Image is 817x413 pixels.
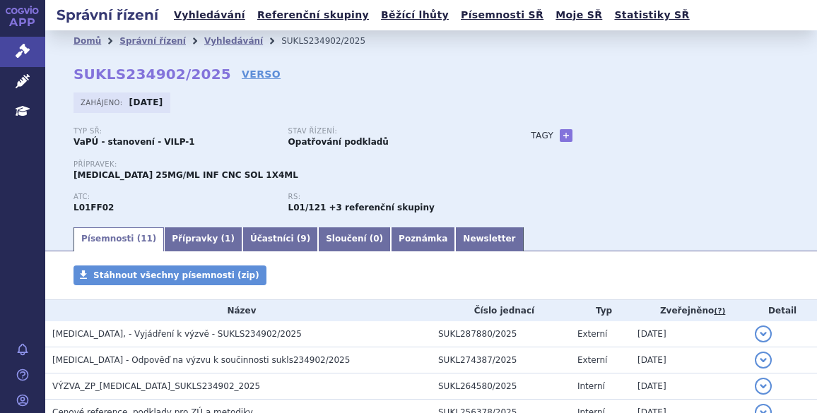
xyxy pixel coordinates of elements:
td: [DATE] [630,321,748,347]
a: Moje SŘ [551,6,606,25]
a: Účastníci (9) [242,227,318,251]
span: [MEDICAL_DATA] 25MG/ML INF CNC SOL 1X4ML [74,170,298,180]
a: Běžící lhůty [377,6,453,25]
strong: PEMBROLIZUMAB [74,203,114,213]
td: SUKL274387/2025 [431,347,570,373]
span: KEYTRUDA, - Vyjádření k výzvě - SUKLS234902/2025 [52,329,302,339]
th: Název [45,300,431,321]
th: Zveřejněno [630,300,748,321]
button: detail [755,378,772,395]
span: VÝZVA_ZP_KEYTRUDA_SUKLS234902_2025 [52,381,260,391]
a: VERSO [242,67,281,81]
a: Písemnosti SŘ [457,6,548,25]
a: Newsletter [455,227,523,251]
a: Vyhledávání [170,6,249,25]
p: RS: [288,193,489,201]
span: 9 [300,234,306,244]
strong: VaPÚ - stanovení - VILP-1 [74,137,195,147]
a: Přípravky (1) [164,227,242,251]
strong: [DATE] [129,97,163,107]
a: + [560,129,572,142]
a: Sloučení (0) [318,227,391,251]
strong: pembrolizumab [288,203,327,213]
span: Interní [577,381,605,391]
span: 11 [141,234,153,244]
td: [DATE] [630,347,748,373]
a: Statistiky SŘ [610,6,693,25]
span: Zahájeno: [81,97,125,108]
h3: Tagy [531,127,553,144]
span: Externí [577,355,607,365]
span: KEYTRUDA - Odpověď na výzvu k součinnosti sukls234902/2025 [52,355,350,365]
a: Stáhnout všechny písemnosti (zip) [74,265,266,285]
strong: SUKLS234902/2025 [74,66,231,83]
td: [DATE] [630,373,748,400]
a: Referenční skupiny [253,6,373,25]
a: Domů [74,36,101,46]
a: Písemnosti (11) [74,227,164,251]
h2: Správní řízení [45,5,170,25]
strong: Opatřování podkladů [288,137,389,147]
th: Typ [570,300,630,321]
p: Typ SŘ: [74,127,274,136]
span: Stáhnout všechny písemnosti (zip) [93,270,259,280]
a: Správní řízení [119,36,186,46]
a: Vyhledávání [204,36,263,46]
abbr: (?) [714,306,725,316]
strong: +3 referenční skupiny [329,203,435,213]
p: Přípravek: [74,160,502,169]
th: Číslo jednací [431,300,570,321]
button: detail [755,352,772,369]
button: detail [755,325,772,342]
span: 0 [373,234,379,244]
span: 1 [225,234,230,244]
p: Stav řízení: [288,127,489,136]
li: SUKLS234902/2025 [281,30,384,52]
p: ATC: [74,193,274,201]
a: Poznámka [391,227,455,251]
td: SUKL264580/2025 [431,373,570,400]
th: Detail [748,300,817,321]
span: Externí [577,329,607,339]
td: SUKL287880/2025 [431,321,570,347]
